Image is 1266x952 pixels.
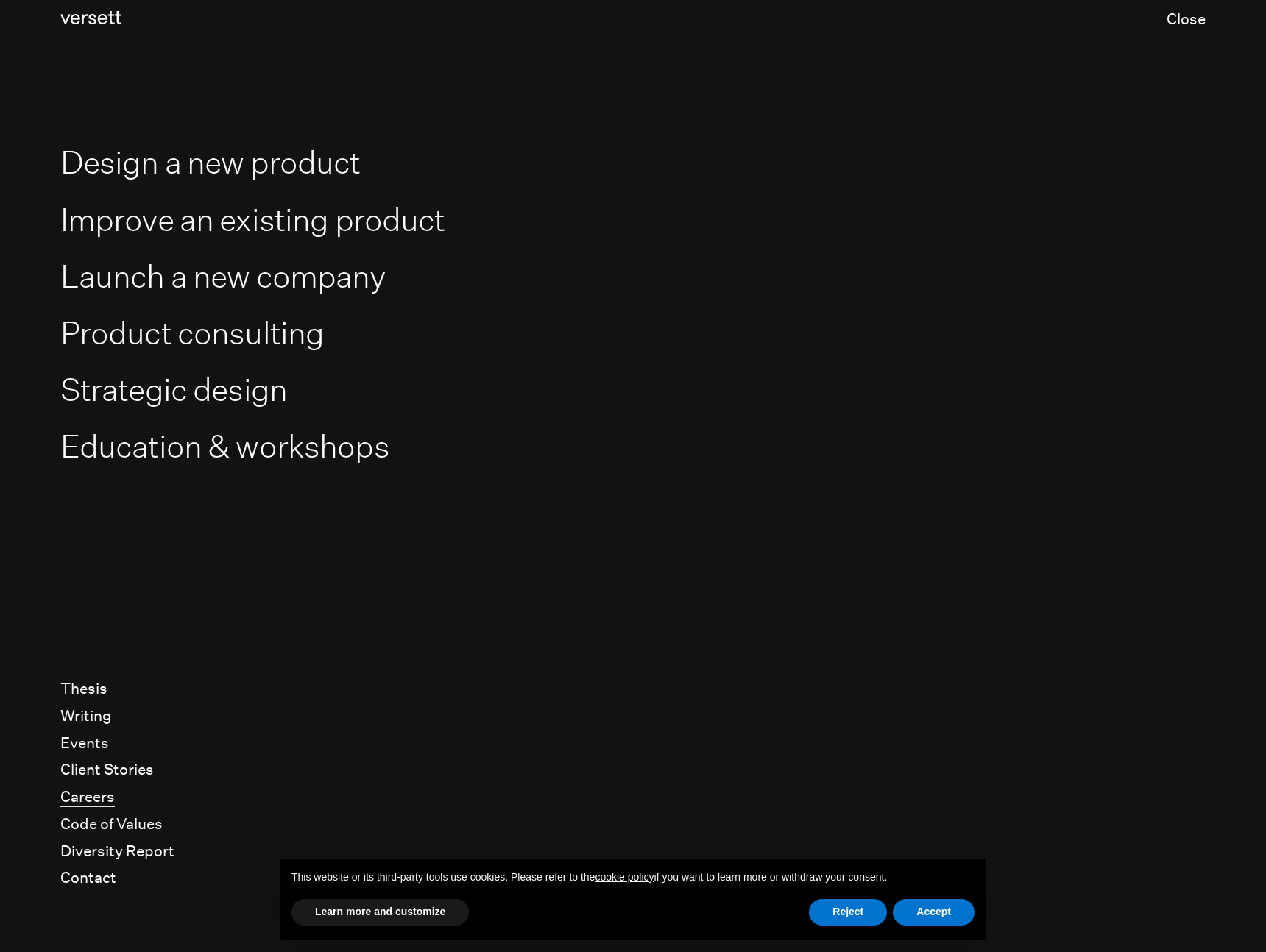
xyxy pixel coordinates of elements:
[60,427,389,466] a: Education & workshops
[60,869,116,888] a: Contact
[60,371,287,409] a: Strategic design
[60,734,109,753] a: Events
[291,899,469,926] button: Learn more and customize
[809,899,887,926] button: Reject
[60,842,174,862] a: Diversity Report
[1167,6,1206,35] button: Close
[60,143,361,182] a: Design a new product
[60,201,445,239] a: Improve an existing product
[60,257,386,296] a: Launch a new company
[60,680,107,699] a: Thesis
[60,761,154,780] a: Client Stories
[60,707,112,726] a: Writing
[595,871,654,883] a: cookie policy
[60,788,115,807] a: Careers
[280,859,986,897] div: This website or its third-party tools use cookies. Please refer to the if you want to learn more ...
[60,815,163,834] a: Code of Values
[60,314,325,352] a: Product consulting
[893,899,975,926] button: Accept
